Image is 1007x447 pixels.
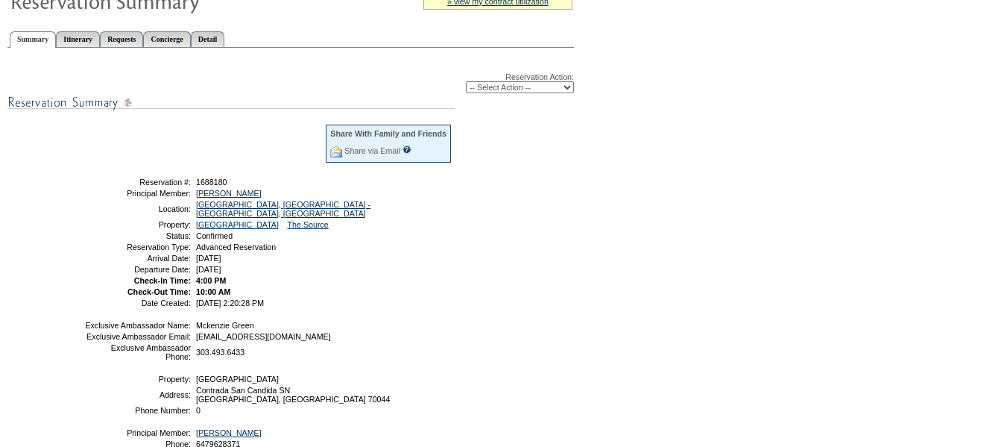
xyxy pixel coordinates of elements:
[196,220,279,229] a: [GEOGRAPHIC_DATA]
[196,321,254,330] span: Mckenzie Green
[84,231,191,240] td: Status:
[196,428,262,437] a: [PERSON_NAME]
[84,343,191,361] td: Exclusive Ambassador Phone:
[196,298,264,307] span: [DATE] 2:20:28 PM
[196,287,230,296] span: 10:00 AM
[127,287,191,296] strong: Check-Out Time:
[196,276,226,285] span: 4:00 PM
[84,428,191,437] td: Principal Member:
[84,243,191,251] td: Reservation Type:
[196,348,244,357] span: 303.493.6433
[288,220,329,229] a: The Source
[84,298,191,307] td: Date Created:
[196,178,227,187] span: 1688180
[84,386,191,404] td: Address:
[196,265,221,274] span: [DATE]
[10,31,56,48] a: Summary
[84,265,191,274] td: Departure Date:
[196,254,221,263] span: [DATE]
[196,332,331,341] span: [EMAIL_ADDRESS][DOMAIN_NAME]
[196,231,233,240] span: Confirmed
[196,406,201,415] span: 0
[196,386,390,404] span: Contrada San Candida SN [GEOGRAPHIC_DATA], [GEOGRAPHIC_DATA] 70044
[344,146,400,155] a: Share via Email
[143,31,190,47] a: Concierge
[56,31,100,47] a: Itinerary
[100,31,143,47] a: Requests
[84,220,191,229] td: Property:
[84,321,191,330] td: Exclusive Ambassador Name:
[84,406,191,415] td: Phone Number:
[84,200,191,218] td: Location:
[196,189,262,198] a: [PERSON_NAME]
[84,189,191,198] td: Principal Member:
[196,200,370,218] a: [GEOGRAPHIC_DATA], [GEOGRAPHIC_DATA] - [GEOGRAPHIC_DATA], [GEOGRAPHIC_DATA]
[7,72,574,93] div: Reservation Action:
[196,243,276,251] span: Advanced Reservation
[191,31,225,47] a: Detail
[403,146,411,154] input: What is this?
[196,375,279,384] span: [GEOGRAPHIC_DATA]
[84,178,191,187] td: Reservation #:
[330,129,446,138] div: Share With Family and Friends
[134,276,191,285] strong: Check-In Time:
[7,93,455,112] img: subTtlResSummary.gif
[84,375,191,384] td: Property:
[84,332,191,341] td: Exclusive Ambassador Email:
[84,254,191,263] td: Arrival Date:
